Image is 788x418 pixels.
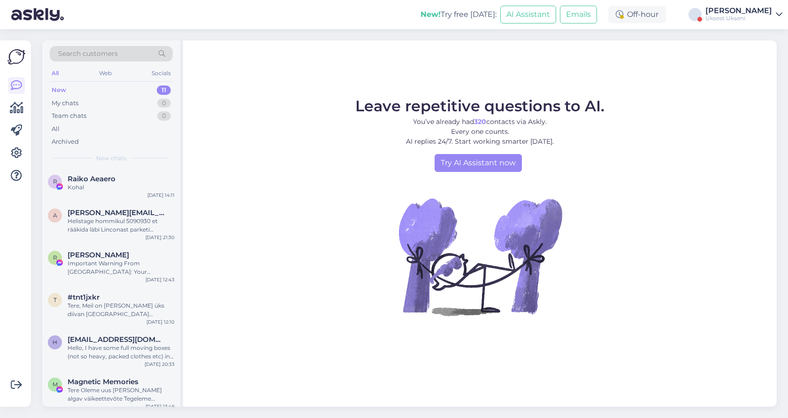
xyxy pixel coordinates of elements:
span: R [53,254,57,261]
span: h [53,339,57,346]
div: Archived [52,137,79,147]
div: Uksest Ukseni [705,15,772,22]
div: [DATE] 13:46 [145,403,175,410]
div: [DATE] 12:43 [145,276,175,283]
span: Raiko Aeaero [68,175,115,183]
button: Emails [560,6,597,23]
div: My chats [52,99,78,108]
div: Team chats [52,111,86,121]
div: [PERSON_NAME] [705,7,772,15]
span: Magnetic Memories [68,378,138,386]
b: 320 [474,117,486,126]
div: [DATE] 21:30 [145,234,175,241]
span: Rafael Snow [68,251,129,259]
div: [DATE] 14:11 [147,192,175,199]
img: Askly Logo [8,48,25,66]
span: M [53,381,58,388]
div: [DATE] 12:10 [146,318,175,325]
a: Try AI Assistant now [435,154,522,172]
span: andreas.aho@gmail.com [68,209,165,217]
p: You’ve already had contacts via Askly. Every one counts. AI replies 24/7. Start working smarter [... [355,117,604,147]
div: Tere, Meil on [PERSON_NAME] üks diivan [GEOGRAPHIC_DATA] kesklinnast Mustamäele toimetada. Kas sa... [68,302,175,318]
span: a [53,212,57,219]
span: Search customers [58,49,118,59]
a: [PERSON_NAME]Uksest Ukseni [705,7,782,22]
div: All [52,124,60,134]
div: Off-hour [608,6,666,23]
div: All [50,67,61,79]
span: R [53,178,57,185]
div: Hello, I have some full moving boxes (not so heavy, packed clothes etc) in a storage place at par... [68,344,175,361]
span: handeyetkinn@gmail.com [68,335,165,344]
div: Socials [150,67,173,79]
span: New chats [96,154,126,163]
div: Try free [DATE]: [421,9,497,20]
div: 11 [157,85,171,95]
div: Web [97,67,114,79]
span: t [54,296,57,303]
div: 0 [157,111,171,121]
span: #tnt1jxkr [68,293,99,302]
div: New [52,85,66,95]
button: AI Assistant [500,6,556,23]
span: Leave repetitive questions to AI. [355,97,604,115]
div: 0 [157,99,171,108]
div: [DATE] 20:33 [145,361,175,368]
div: Important Warning From [GEOGRAPHIC_DATA]: Your Facebook page is scheduled for permanent deletion ... [68,259,175,276]
b: New! [421,10,441,19]
div: Tere Oleme uus [PERSON_NAME] algav väikeettevõte Tegeleme fotomagnetite valmistamisega, 5x5 cm, n... [68,386,175,403]
div: Helistage hommikul 5090930 et rääkida läbi Linconast parketi toomine Pallasti 44 5 [68,217,175,234]
img: No Chat active [396,172,565,341]
div: Kohal [68,183,175,192]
